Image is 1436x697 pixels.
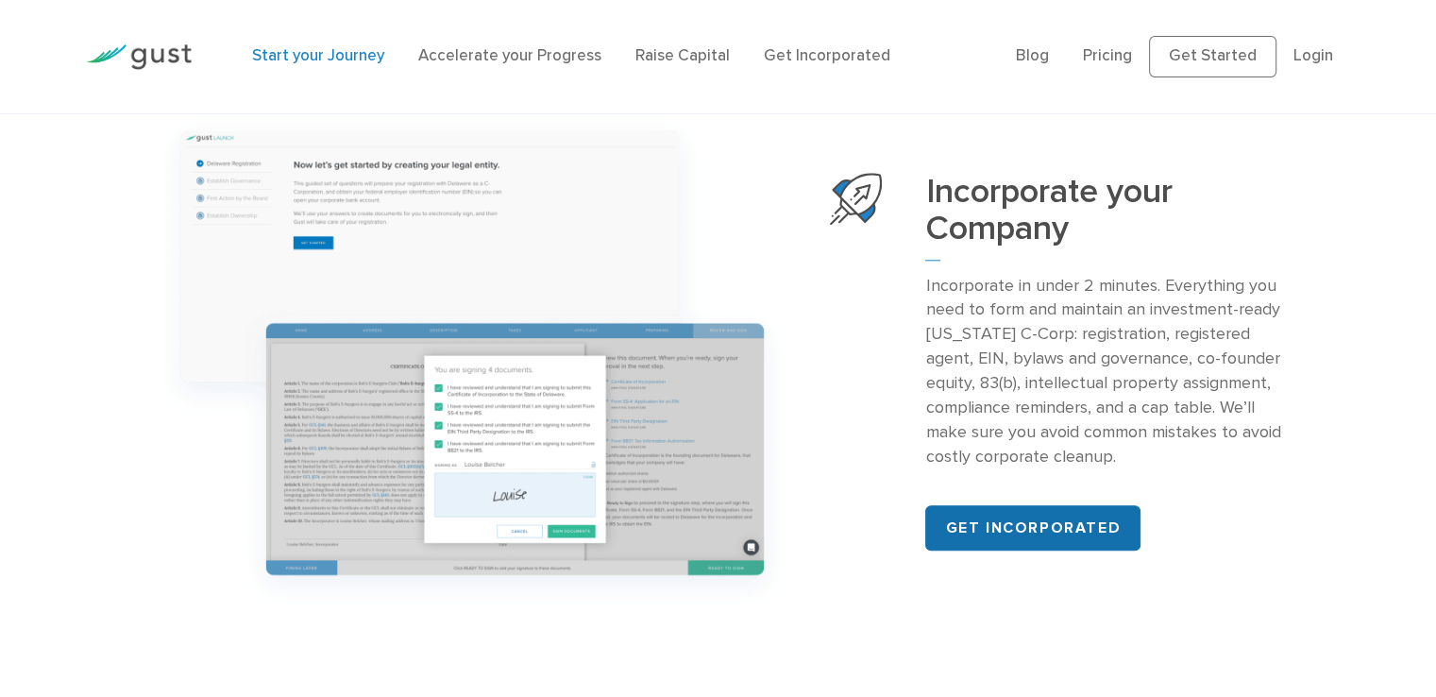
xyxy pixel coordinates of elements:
[635,46,730,65] a: Raise Capital
[144,102,802,621] img: Group 1167
[925,173,1292,260] h3: Incorporate your Company
[1083,46,1132,65] a: Pricing
[418,46,601,65] a: Accelerate your Progress
[252,46,384,65] a: Start your Journey
[925,274,1292,469] p: Incorporate in under 2 minutes. Everything you need to form and maintain an investment-ready [US_...
[925,505,1140,551] a: Get incorporated
[1293,46,1333,65] a: Login
[86,44,192,70] img: Gust Logo
[830,173,882,225] img: Start Your Company
[764,46,890,65] a: Get Incorporated
[1016,46,1049,65] a: Blog
[1149,36,1276,77] a: Get Started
